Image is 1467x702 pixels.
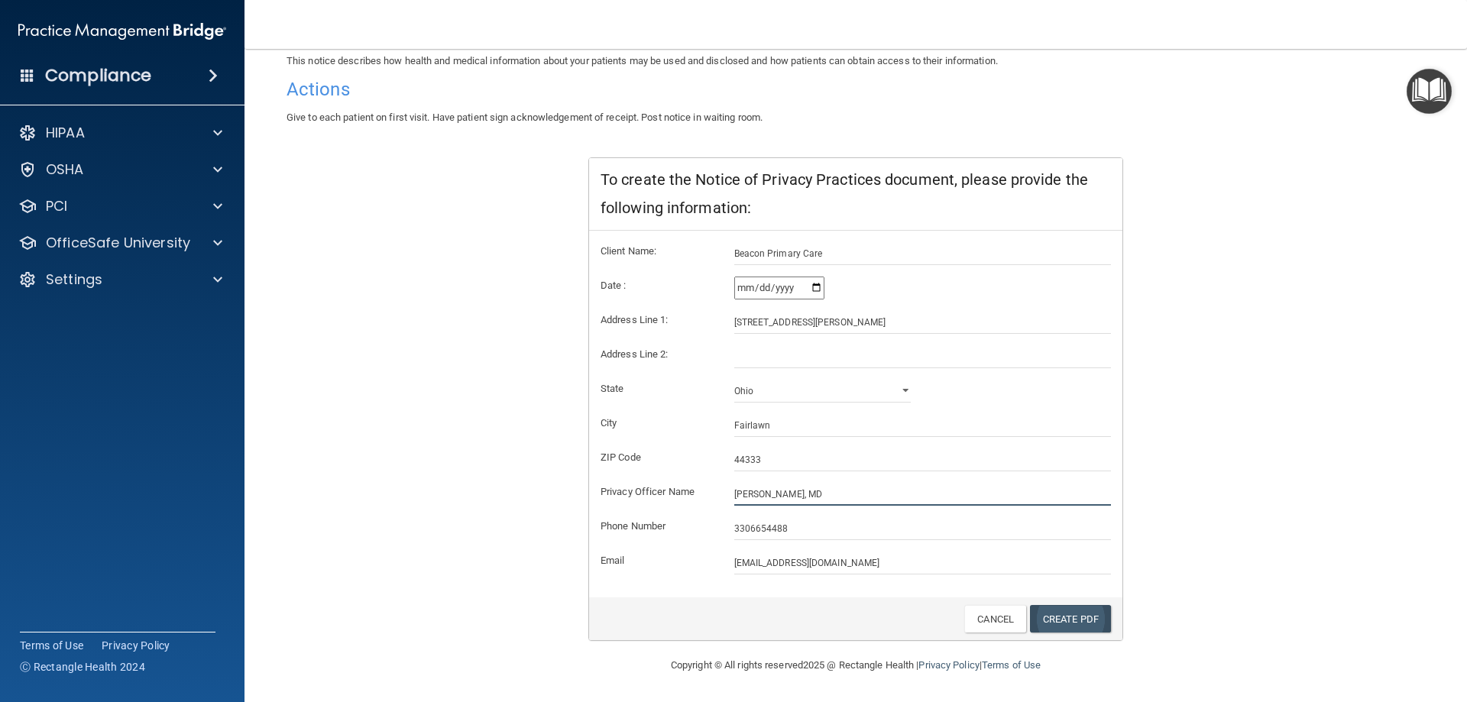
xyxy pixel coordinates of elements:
label: Address Line 1: [589,311,723,329]
h4: Compliance [45,65,151,86]
label: Email [589,552,723,570]
a: Terms of Use [982,659,1041,671]
input: _____ [734,448,1112,471]
p: Settings [46,270,102,289]
label: City [589,414,723,432]
a: Create PDF [1030,605,1111,633]
p: OSHA [46,160,84,179]
p: HIPAA [46,124,85,142]
span: Give to each patient on first visit. Have patient sign acknowledgement of receipt. Post notice in... [287,112,763,123]
a: PCI [18,197,222,215]
a: OSHA [18,160,222,179]
label: Privacy Officer Name [589,483,723,501]
div: To create the Notice of Privacy Practices document, please provide the following information: [589,158,1122,231]
button: Open Resource Center [1407,69,1452,114]
a: OfficeSafe University [18,234,222,252]
label: ZIP Code [589,448,723,467]
span: Ⓒ Rectangle Health 2024 [20,659,145,675]
p: PCI [46,197,67,215]
span: This notice describes how health and medical information about your patients may be used and disc... [287,55,998,66]
a: Privacy Policy [102,638,170,653]
img: PMB logo [18,16,226,47]
label: Date : [589,277,723,295]
a: Privacy Policy [918,659,979,671]
a: Cancel [964,605,1026,633]
h4: Actions [287,79,1425,99]
label: Client Name: [589,242,723,260]
a: Terms of Use [20,638,83,653]
div: Copyright © All rights reserved 2025 @ Rectangle Health | | [577,641,1135,690]
label: Phone Number [589,517,723,535]
a: HIPAA [18,124,222,142]
a: Settings [18,270,222,289]
label: Address Line 2: [589,345,723,364]
p: OfficeSafe University [46,234,190,252]
label: State [589,380,723,398]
